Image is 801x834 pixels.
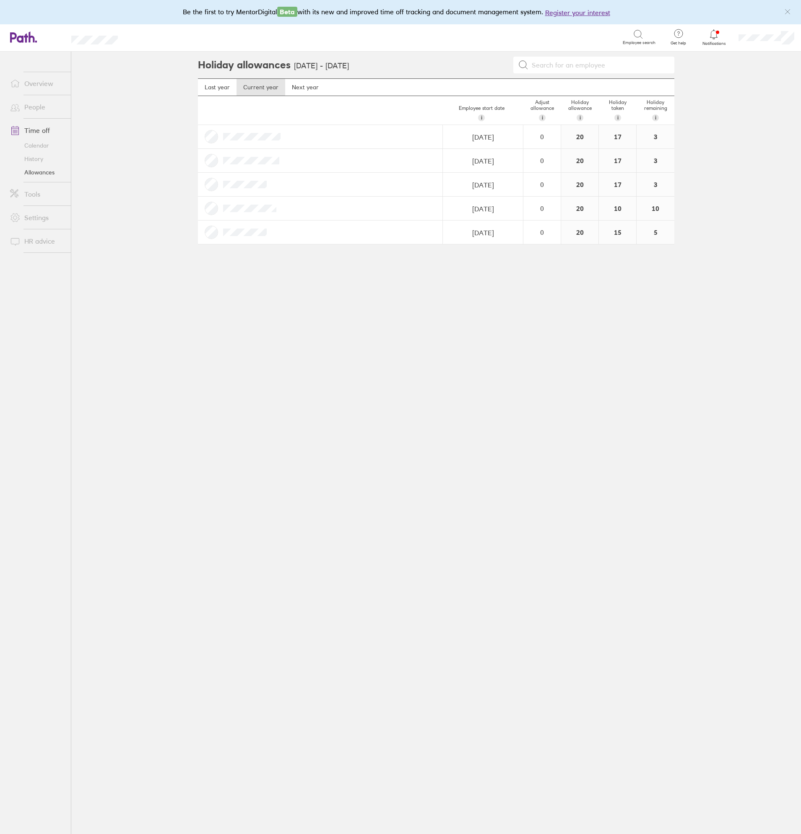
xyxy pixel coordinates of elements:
[481,114,482,121] span: i
[599,149,636,172] div: 17
[443,149,523,173] input: dd/mm/yyyy
[285,79,325,96] a: Next year
[3,99,71,115] a: People
[637,197,674,220] div: 10
[3,139,71,152] a: Calendar
[443,197,523,221] input: dd/mm/yyyy
[140,33,162,41] div: Search
[443,125,523,149] input: dd/mm/yyyy
[3,209,71,226] a: Settings
[561,173,598,196] div: 20
[561,149,598,172] div: 20
[3,233,71,249] a: HR advice
[3,166,71,179] a: Allowances
[655,114,656,121] span: i
[524,181,560,188] div: 0
[599,125,636,148] div: 17
[440,102,523,125] div: Employee start date
[561,197,598,220] div: 20
[545,8,610,18] button: Register your interest
[637,173,674,196] div: 3
[3,152,71,166] a: History
[637,96,674,125] div: Holiday remaining
[599,96,637,125] div: Holiday taken
[599,173,636,196] div: 17
[237,79,285,96] a: Current year
[561,125,598,148] div: 20
[3,122,71,139] a: Time off
[524,229,560,236] div: 0
[524,157,560,164] div: 0
[524,205,560,212] div: 0
[637,149,674,172] div: 3
[3,186,71,203] a: Tools
[617,114,619,121] span: i
[524,133,560,140] div: 0
[580,114,581,121] span: i
[637,221,674,244] div: 5
[623,40,655,45] span: Employee search
[561,221,598,244] div: 20
[523,96,561,125] div: Adjust allowance
[542,114,543,121] span: i
[561,96,599,125] div: Holiday allowance
[599,197,636,220] div: 10
[528,57,669,73] input: Search for an employee
[198,79,237,96] a: Last year
[665,41,692,46] span: Get help
[637,125,674,148] div: 3
[3,75,71,92] a: Overview
[277,7,297,17] span: Beta
[198,52,291,78] h2: Holiday allowances
[183,7,619,18] div: Be the first to try MentorDigital with its new and improved time off tracking and document manage...
[443,221,523,244] input: dd/mm/yyyy
[443,173,523,197] input: dd/mm/yyyy
[599,221,636,244] div: 15
[700,29,728,46] a: Notifications
[700,41,728,46] span: Notifications
[294,62,349,70] h3: [DATE] - [DATE]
